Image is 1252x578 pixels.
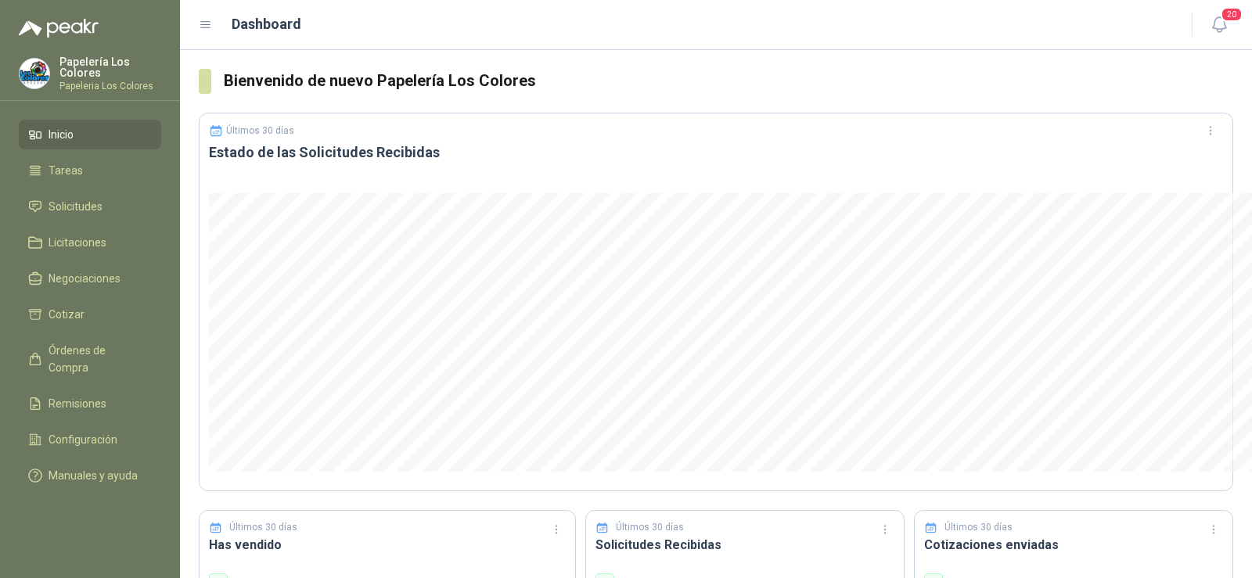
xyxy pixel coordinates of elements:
[49,306,85,323] span: Cotizar
[595,535,894,555] h3: Solicitudes Recibidas
[49,270,121,287] span: Negociaciones
[1221,7,1243,22] span: 20
[19,156,161,185] a: Tareas
[229,520,297,535] p: Últimos 30 días
[19,19,99,38] img: Logo peakr
[49,234,106,251] span: Licitaciones
[19,461,161,490] a: Manuales y ayuda
[19,425,161,454] a: Configuración
[19,336,161,382] a: Órdenes de Compra
[19,120,161,149] a: Inicio
[49,162,83,179] span: Tareas
[59,81,161,91] p: Papeleria Los Colores
[19,192,161,221] a: Solicitudes
[49,395,106,412] span: Remisiones
[924,535,1223,555] h3: Cotizaciones enviadas
[616,520,684,535] p: Últimos 30 días
[49,467,138,484] span: Manuales y ayuda
[209,143,1223,162] h3: Estado de las Solicitudes Recibidas
[19,228,161,257] a: Licitaciones
[49,198,103,215] span: Solicitudes
[49,126,74,143] span: Inicio
[20,59,49,88] img: Company Logo
[944,520,1013,535] p: Últimos 30 días
[232,13,301,35] h1: Dashboard
[59,56,161,78] p: Papelería Los Colores
[49,431,117,448] span: Configuración
[209,535,566,555] h3: Has vendido
[49,342,146,376] span: Órdenes de Compra
[19,264,161,293] a: Negociaciones
[19,300,161,329] a: Cotizar
[1205,11,1233,39] button: 20
[226,125,294,136] p: Últimos 30 días
[224,69,1233,93] h3: Bienvenido de nuevo Papelería Los Colores
[19,389,161,418] a: Remisiones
